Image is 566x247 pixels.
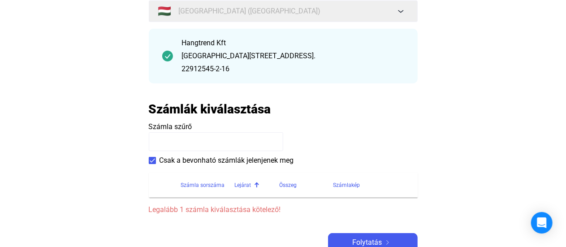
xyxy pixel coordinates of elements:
div: Számlakép [333,180,407,191]
span: Legalább 1 számla kiválasztása kötelező! [149,204,418,215]
h2: Számlák kiválasztása [149,101,271,117]
div: Lejárat [235,180,251,191]
div: 22912545-2-16 [182,64,404,74]
div: Lejárat [235,180,280,191]
span: Csak a bevonható számlák jelenjenek meg [160,155,294,166]
span: 🇭🇺 [158,6,172,17]
div: Hangtrend Kft [182,38,404,48]
div: Összeg [280,180,333,191]
span: Számla szűrő [149,122,192,131]
div: Összeg [280,180,297,191]
div: Számla sorszáma [181,180,225,191]
div: Open Intercom Messenger [531,212,553,234]
img: checkmark-darker-green-circle [162,51,173,61]
img: arrow-right-white [382,240,393,245]
div: [GEOGRAPHIC_DATA][STREET_ADDRESS]. [182,51,404,61]
span: [GEOGRAPHIC_DATA] ([GEOGRAPHIC_DATA]) [179,6,321,17]
div: Számla sorszáma [181,180,235,191]
div: Számlakép [333,180,360,191]
button: 🇭🇺[GEOGRAPHIC_DATA] ([GEOGRAPHIC_DATA]) [149,0,418,22]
